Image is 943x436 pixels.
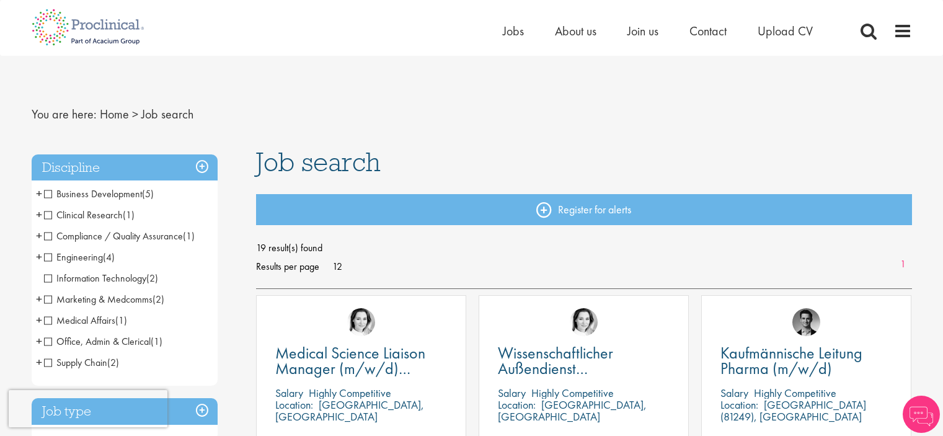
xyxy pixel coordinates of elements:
span: Job search [256,145,381,179]
img: Max Slevogt [792,308,820,336]
a: About us [555,23,596,39]
span: (1) [183,229,195,242]
a: breadcrumb link [100,106,129,122]
span: (5) [142,187,154,200]
a: Medical Science Liaison Manager (m/w/d) Nephrologie [275,345,447,376]
img: Greta Prestel [570,308,598,336]
span: Location: [720,398,758,412]
span: Information Technology [44,272,146,285]
span: Location: [275,398,313,412]
a: 1 [894,257,912,272]
p: Highly Competitive [754,386,836,400]
p: [GEOGRAPHIC_DATA] (81249), [GEOGRAPHIC_DATA] [720,398,866,424]
span: Office, Admin & Clerical [44,335,151,348]
span: > [132,106,138,122]
span: (2) [153,293,164,306]
span: Medical Affairs [44,314,115,327]
a: Contact [689,23,727,39]
span: Salary [720,386,748,400]
a: Wissenschaftlicher Außendienst [GEOGRAPHIC_DATA] [498,345,670,376]
span: Business Development [44,187,154,200]
span: 19 result(s) found [256,239,912,257]
p: [GEOGRAPHIC_DATA], [GEOGRAPHIC_DATA] [275,398,424,424]
span: Salary [498,386,526,400]
span: Results per page [256,257,319,276]
img: Greta Prestel [347,308,375,336]
span: Compliance / Quality Assurance [44,229,195,242]
span: Supply Chain [44,356,107,369]
p: Highly Competitive [531,386,614,400]
span: Supply Chain [44,356,119,369]
span: (4) [103,251,115,264]
p: Highly Competitive [309,386,391,400]
span: Marketing & Medcomms [44,293,164,306]
span: Location: [498,398,536,412]
a: Upload CV [758,23,813,39]
span: (2) [146,272,158,285]
span: Engineering [44,251,115,264]
span: + [36,332,42,350]
span: (1) [123,208,135,221]
a: Register for alerts [256,194,912,225]
img: Chatbot [903,396,940,433]
span: (2) [107,356,119,369]
span: + [36,353,42,371]
span: Job search [141,106,193,122]
span: Salary [275,386,303,400]
span: + [36,311,42,329]
span: Office, Admin & Clerical [44,335,162,348]
span: (1) [151,335,162,348]
span: + [36,226,42,245]
span: Medical Science Liaison Manager (m/w/d) Nephrologie [275,342,425,394]
a: 12 [328,260,347,273]
span: + [36,247,42,266]
span: Information Technology [44,272,158,285]
p: [GEOGRAPHIC_DATA], [GEOGRAPHIC_DATA] [498,398,647,424]
span: Clinical Research [44,208,123,221]
span: You are here: [32,106,97,122]
span: Business Development [44,187,142,200]
span: Engineering [44,251,103,264]
span: Compliance / Quality Assurance [44,229,183,242]
span: Marketing & Medcomms [44,293,153,306]
span: (1) [115,314,127,327]
iframe: reCAPTCHA [9,390,167,427]
span: Clinical Research [44,208,135,221]
a: Kaufmännische Leitung Pharma (m/w/d) [720,345,892,376]
span: + [36,184,42,203]
a: Join us [627,23,658,39]
span: Wissenschaftlicher Außendienst [GEOGRAPHIC_DATA] [498,342,647,394]
a: Jobs [503,23,524,39]
span: + [36,290,42,308]
span: Kaufmännische Leitung Pharma (m/w/d) [720,342,862,379]
span: + [36,205,42,224]
h3: Discipline [32,154,218,181]
span: Medical Affairs [44,314,127,327]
